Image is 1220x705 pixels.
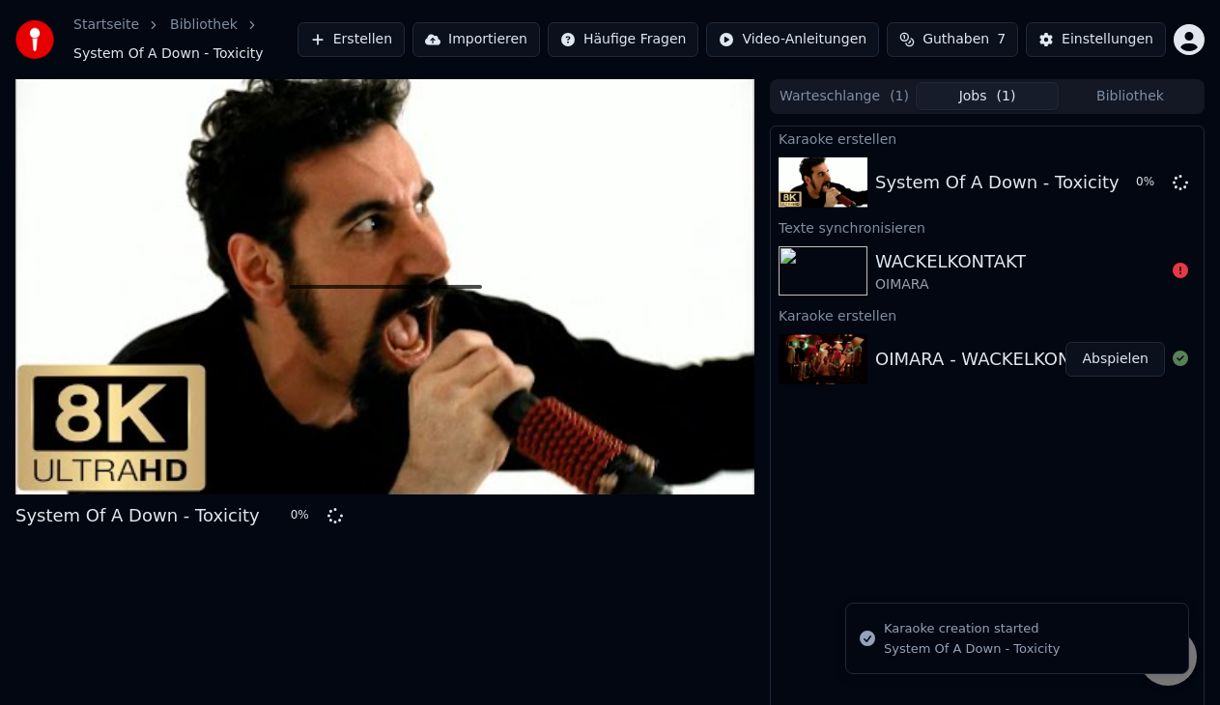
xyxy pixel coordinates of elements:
[15,502,260,529] div: System Of A Down - Toxicity
[771,127,1204,150] div: Karaoke erstellen
[1062,30,1153,49] div: Einstellungen
[73,15,298,64] nav: breadcrumb
[771,303,1204,326] div: Karaoke erstellen
[291,508,320,523] div: 0 %
[73,44,264,64] span: System Of A Down - Toxicity
[887,22,1018,57] button: Guthaben7
[771,215,1204,239] div: Texte synchronisieren
[997,30,1006,49] span: 7
[916,82,1059,110] button: Jobs
[73,15,139,35] a: Startseite
[1026,22,1166,57] button: Einstellungen
[1059,82,1202,110] button: Bibliothek
[922,30,989,49] span: Guthaben
[548,22,699,57] button: Häufige Fragen
[875,169,1120,196] div: System Of A Down - Toxicity
[298,22,405,57] button: Erstellen
[890,87,909,106] span: ( 1 )
[773,82,916,110] button: Warteschlange
[706,22,879,57] button: Video-Anleitungen
[1136,175,1165,190] div: 0 %
[1065,342,1165,377] button: Abspielen
[170,15,238,35] a: Bibliothek
[884,640,1061,658] div: System Of A Down - Toxicity
[875,248,1026,275] div: WACKELKONTAKT
[884,619,1061,638] div: Karaoke creation started
[875,275,1026,295] div: OIMARA
[997,87,1016,106] span: ( 1 )
[15,20,54,59] img: youka
[875,346,1113,373] div: OIMARA - WACKELKONTAKT
[412,22,540,57] button: Importieren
